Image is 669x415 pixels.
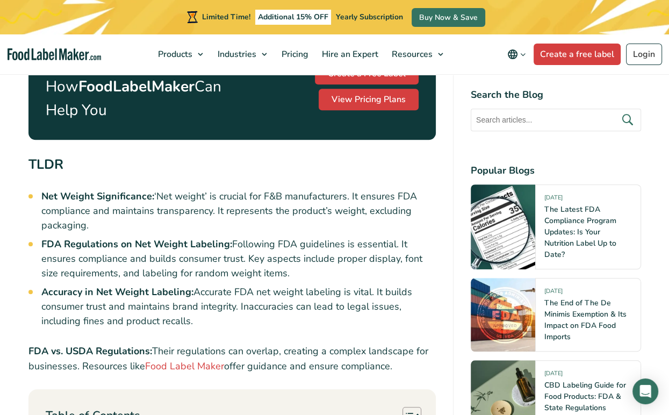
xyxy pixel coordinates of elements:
a: View Pricing Plans [319,89,419,110]
span: Yearly Subscription [336,12,403,22]
span: [DATE] [544,288,563,300]
div: Open Intercom Messenger [632,378,658,404]
strong: FDA Regulations on Net Weight Labeling: [41,238,232,251]
strong: FoodLabelMaker [78,76,195,97]
span: [DATE] [544,370,563,382]
span: Pricing [278,48,310,60]
a: Industries [211,34,272,74]
button: Change language [500,44,534,65]
strong: Net Weight Significance: [41,190,154,203]
strong: FDA vs. USDA Regulations: [28,345,152,357]
strong: TLDR [28,155,63,174]
span: Additional 15% OFF [255,10,331,25]
span: Limited Time! [202,12,250,22]
a: Login [626,44,662,65]
p: Their regulations can overlap, creating a complex landscape for businesses. Resources like offer ... [28,344,436,375]
a: Pricing [275,34,313,74]
a: Food Label Maker [145,360,224,373]
span: Resources [389,48,434,60]
a: CBD Labeling Guide for Food Products: FDA & State Regulations [544,381,626,413]
a: Buy Now & Save [412,8,485,27]
a: Create a free label [534,44,621,65]
h4: Search the Blog [471,88,641,103]
a: Resources [385,34,449,74]
a: Products [152,34,208,74]
li: Accurate FDA net weight labeling is vital. It builds consumer trust and maintains brand integrity... [41,285,436,328]
a: The Latest FDA Compliance Program Updates: Is Your Nutrition Label Up to Date? [544,205,616,260]
input: Search articles... [471,109,641,132]
span: Hire an Expert [319,48,379,60]
a: Food Label Maker homepage [8,48,101,61]
h4: Popular Blogs [471,164,641,178]
span: [DATE] [544,194,563,206]
span: Industries [214,48,257,60]
a: Hire an Expert [315,34,383,74]
a: The End of The De Minimis Exemption & Its Impact on FDA Food Imports [544,298,627,342]
li: ‘Net weight’ is crucial for F&B manufacturers. It ensures FDA compliance and maintains transparen... [41,189,436,233]
p: See How Can Help You [46,51,221,123]
li: Following FDA guidelines is essential. It ensures compliance and builds consumer trust. Key aspec... [41,237,436,281]
strong: Accuracy in Net Weight Labeling: [41,285,193,298]
span: Products [155,48,193,60]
